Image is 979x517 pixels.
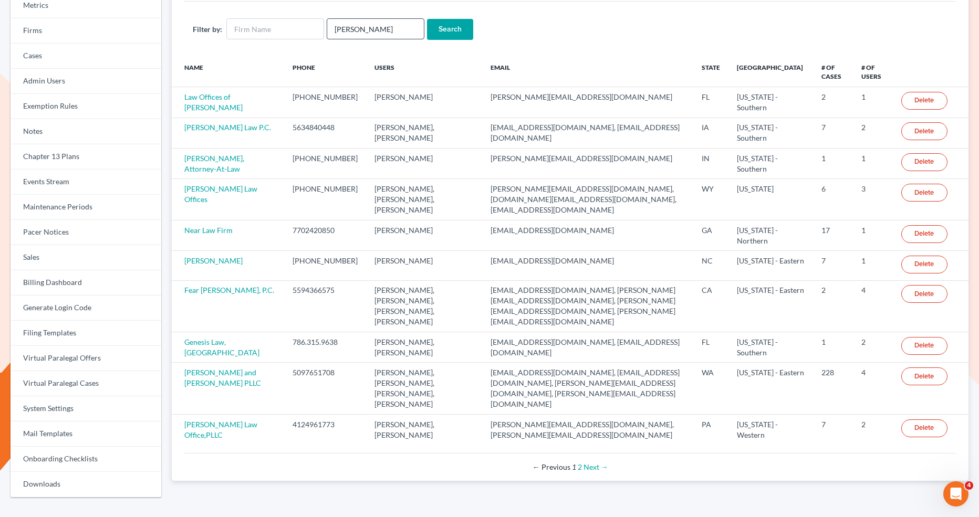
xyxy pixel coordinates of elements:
[11,421,161,447] a: Mail Templates
[693,280,728,332] td: CA
[366,118,482,148] td: [PERSON_NAME], [PERSON_NAME]
[184,420,257,439] a: [PERSON_NAME] Law Office,PLLC
[366,149,482,179] td: [PERSON_NAME]
[693,179,728,220] td: WY
[901,184,947,202] a: Delete
[184,123,271,132] a: [PERSON_NAME] Law P.C.
[693,220,728,250] td: GA
[482,332,693,363] td: [EMAIL_ADDRESS][DOMAIN_NAME], [EMAIL_ADDRESS][DOMAIN_NAME]
[853,251,893,280] td: 1
[813,57,853,87] th: # of Cases
[284,57,366,87] th: Phone
[11,296,161,321] a: Generate Login Code
[901,122,947,140] a: Delete
[853,414,893,445] td: 2
[366,332,482,363] td: [PERSON_NAME], [PERSON_NAME]
[533,462,570,471] span: Previous page
[728,414,813,445] td: [US_STATE] - Western
[284,87,366,118] td: [PHONE_NUMBER]
[284,363,366,414] td: 5097651708
[11,18,161,44] a: Firms
[813,87,853,118] td: 2
[11,447,161,472] a: Onboarding Checklists
[366,280,482,332] td: [PERSON_NAME], [PERSON_NAME], [PERSON_NAME], [PERSON_NAME]
[327,18,424,39] input: Users
[813,414,853,445] td: 7
[813,149,853,179] td: 1
[184,256,243,265] a: [PERSON_NAME]
[901,225,947,243] a: Delete
[813,251,853,280] td: 7
[728,220,813,250] td: [US_STATE] - Northern
[482,280,693,332] td: [EMAIL_ADDRESS][DOMAIN_NAME], [PERSON_NAME][EMAIL_ADDRESS][DOMAIN_NAME], [PERSON_NAME][EMAIL_ADDR...
[693,332,728,363] td: FL
[366,220,482,250] td: [PERSON_NAME]
[901,337,947,355] a: Delete
[284,118,366,148] td: 5634840448
[693,251,728,280] td: NC
[813,363,853,414] td: 228
[901,153,947,171] a: Delete
[482,220,693,250] td: [EMAIL_ADDRESS][DOMAIN_NAME]
[693,87,728,118] td: FL
[427,19,473,40] input: Search
[584,462,608,471] a: Next page
[482,118,693,148] td: [EMAIL_ADDRESS][DOMAIN_NAME], [EMAIL_ADDRESS][DOMAIN_NAME]
[728,179,813,220] td: [US_STATE]
[482,251,693,280] td: [EMAIL_ADDRESS][DOMAIN_NAME]
[366,57,482,87] th: Users
[482,57,693,87] th: Email
[284,414,366,445] td: 4124961773
[184,184,257,204] a: [PERSON_NAME] Law Offices
[853,149,893,179] td: 1
[11,170,161,195] a: Events Stream
[853,118,893,148] td: 2
[853,220,893,250] td: 1
[284,251,366,280] td: [PHONE_NUMBER]
[11,220,161,245] a: Pacer Notices
[193,462,947,472] div: Pagination
[853,280,893,332] td: 4
[284,332,366,363] td: 786.315.9638
[693,363,728,414] td: WA
[184,368,261,387] a: [PERSON_NAME] and [PERSON_NAME] PLLC
[366,251,482,280] td: [PERSON_NAME]
[284,220,366,250] td: 7702420850
[284,149,366,179] td: [PHONE_NUMBER]
[728,251,813,280] td: [US_STATE] - Eastern
[813,179,853,220] td: 6
[572,462,576,471] em: Page 1
[853,87,893,118] td: 1
[11,371,161,396] a: Virtual Paralegal Cases
[901,419,947,437] a: Delete
[728,363,813,414] td: [US_STATE] - Eastern
[728,332,813,363] td: [US_STATE] - Southern
[11,245,161,270] a: Sales
[901,367,947,385] a: Delete
[366,414,482,445] td: [PERSON_NAME], [PERSON_NAME]
[853,332,893,363] td: 2
[11,396,161,421] a: System Settings
[693,149,728,179] td: IN
[11,346,161,371] a: Virtual Paralegal Offers
[965,481,973,490] span: 4
[482,363,693,414] td: [EMAIL_ADDRESS][DOMAIN_NAME], [EMAIL_ADDRESS][DOMAIN_NAME], [PERSON_NAME][EMAIL_ADDRESS][DOMAIN_N...
[366,363,482,414] td: [PERSON_NAME], [PERSON_NAME], [PERSON_NAME], [PERSON_NAME]
[943,481,968,507] iframe: Intercom live chat
[184,154,244,173] a: [PERSON_NAME], Attorney-At-Law
[482,87,693,118] td: [PERSON_NAME][EMAIL_ADDRESS][DOMAIN_NAME]
[482,179,693,220] td: [PERSON_NAME][EMAIL_ADDRESS][DOMAIN_NAME], [DOMAIN_NAME][EMAIL_ADDRESS][DOMAIN_NAME], [EMAIL_ADDR...
[11,119,161,144] a: Notes
[184,286,274,294] a: Fear [PERSON_NAME], P.C.
[853,363,893,414] td: 4
[11,94,161,119] a: Exemption Rules
[728,87,813,118] td: [US_STATE] - Southern
[728,149,813,179] td: [US_STATE] - Southern
[693,57,728,87] th: State
[184,92,243,112] a: Law Offices of [PERSON_NAME]
[813,280,853,332] td: 2
[813,332,853,363] td: 1
[11,321,161,346] a: Filing Templates
[901,256,947,273] a: Delete
[901,92,947,110] a: Delete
